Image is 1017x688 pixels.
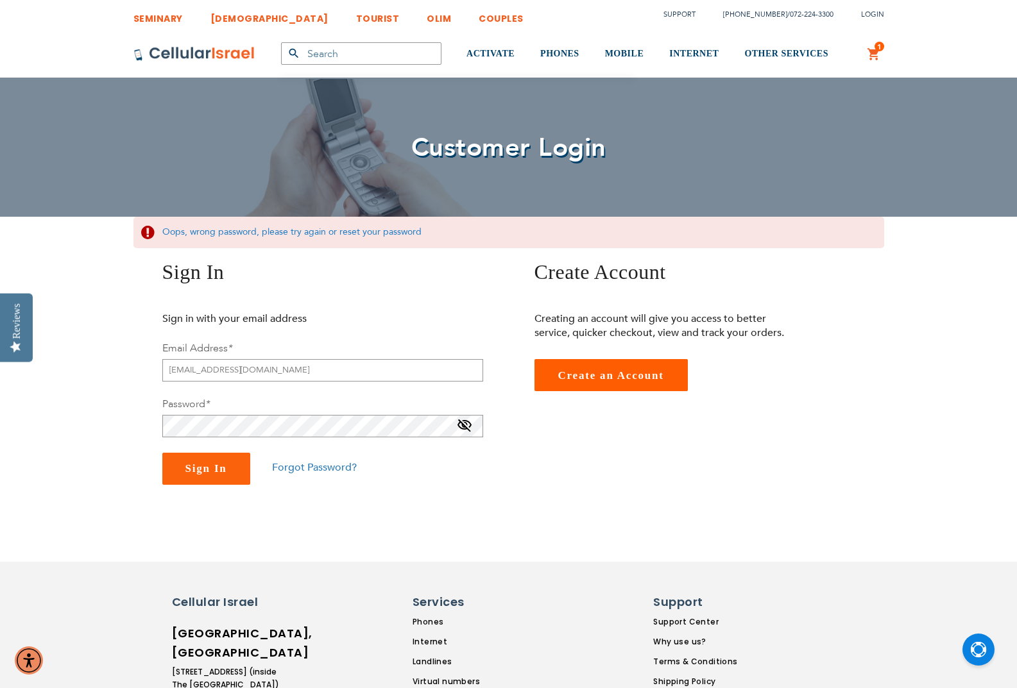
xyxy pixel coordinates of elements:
p: Creating an account will give you access to better service, quicker checkout, view and track your... [534,312,794,340]
span: OTHER SERVICES [744,49,828,58]
a: Create an Account [534,359,688,391]
a: ACTIVATE [466,30,515,78]
a: COUPLES [479,3,524,27]
a: Support [663,10,696,19]
h6: Cellular Israel [172,594,281,610]
a: Forgot Password? [272,460,357,474]
span: Sign In [162,260,225,283]
span: Sign In [185,462,227,474]
label: Password [162,397,210,411]
a: Phones [413,616,529,628]
a: [DEMOGRAPHIC_DATA] [210,3,329,27]
span: MOBILE [605,49,644,58]
a: Support Center [653,616,737,628]
a: 072-224-3300 [790,10,833,19]
div: Reviews [11,303,22,339]
a: Internet [413,636,529,648]
a: OTHER SERVICES [744,30,828,78]
a: 1 [867,47,881,62]
span: Create an Account [558,369,664,382]
a: INTERNET [669,30,719,78]
img: Cellular Israel Logo [133,46,255,62]
a: Terms & Conditions [653,656,737,667]
a: SEMINARY [133,3,183,27]
input: Email [162,359,483,382]
span: ACTIVATE [466,49,515,58]
span: Create Account [534,260,666,283]
span: Customer Login [411,130,606,165]
h6: Support [653,594,730,610]
li: / [710,5,833,24]
span: PHONES [540,49,579,58]
a: Virtual numbers [413,676,529,687]
div: Oops, wrong password, please try again or reset your password [133,217,884,248]
h6: Services [413,594,522,610]
input: Search [281,42,441,65]
a: [PHONE_NUMBER] [723,10,787,19]
h6: [GEOGRAPHIC_DATA], [GEOGRAPHIC_DATA] [172,624,281,662]
p: Sign in with your email address [162,312,422,326]
a: Why use us? [653,636,737,648]
span: 1 [877,42,882,52]
a: TOURIST [356,3,400,27]
div: Accessibility Menu [15,646,43,675]
a: MOBILE [605,30,644,78]
a: Landlines [413,656,529,667]
span: INTERNET [669,49,719,58]
a: Shipping Policy [653,676,737,687]
label: Email Address [162,341,232,355]
a: PHONES [540,30,579,78]
span: Login [861,10,884,19]
a: OLIM [427,3,451,27]
button: Sign In [162,453,250,485]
